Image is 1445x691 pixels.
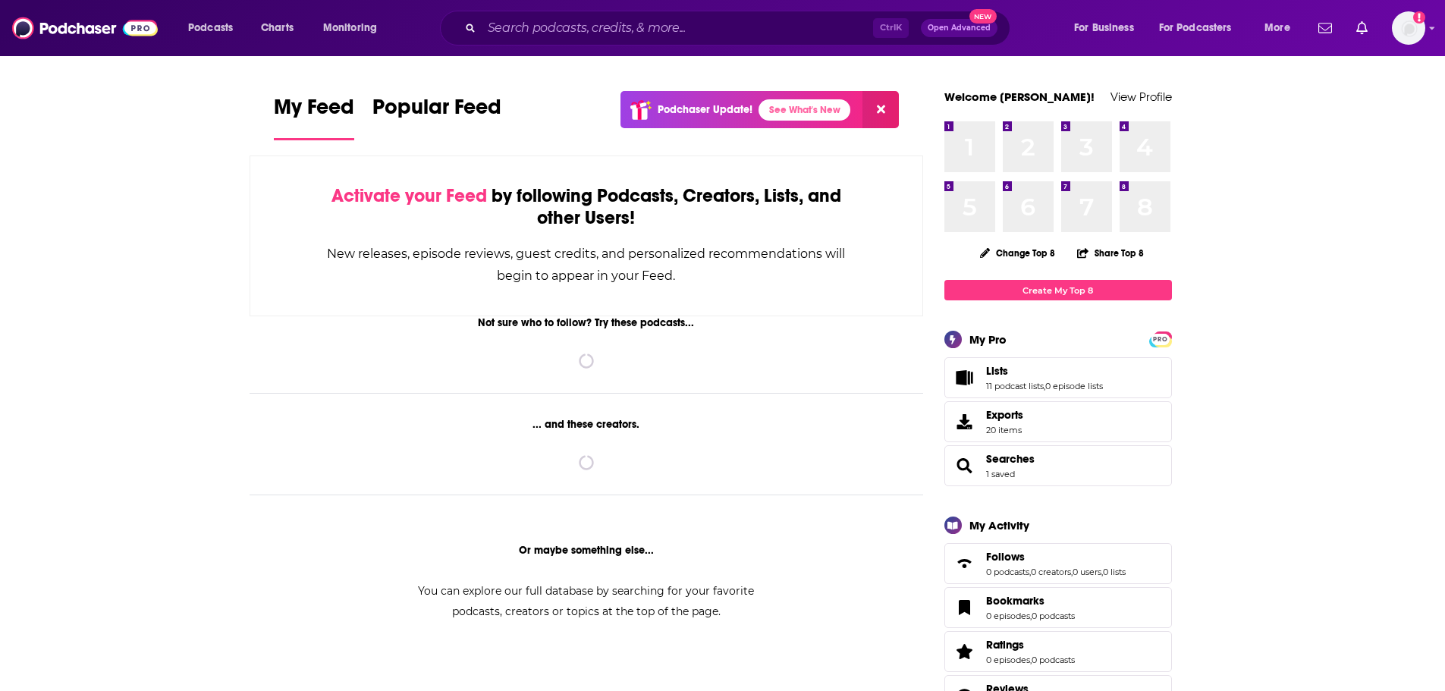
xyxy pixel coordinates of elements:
span: Monitoring [323,17,377,39]
div: Not sure who to follow? Try these podcasts... [250,316,924,329]
span: Charts [261,17,294,39]
button: Show profile menu [1392,11,1425,45]
span: Ratings [986,638,1024,652]
button: open menu [1149,16,1254,40]
div: My Pro [969,332,1007,347]
a: Ratings [950,641,980,662]
span: Podcasts [188,17,233,39]
a: Ratings [986,638,1075,652]
p: Podchaser Update! [658,103,752,116]
a: Follows [986,550,1126,564]
a: Follows [950,553,980,574]
span: Lists [986,364,1008,378]
a: 11 podcast lists [986,381,1044,391]
a: 1 saved [986,469,1015,479]
a: Create My Top 8 [944,280,1172,300]
a: Searches [950,455,980,476]
a: Lists [950,367,980,388]
span: Follows [944,543,1172,584]
a: Welcome [PERSON_NAME]! [944,90,1095,104]
div: My Activity [969,518,1029,532]
span: , [1030,655,1032,665]
span: Ratings [944,631,1172,672]
a: 0 podcasts [1032,611,1075,621]
span: , [1030,611,1032,621]
div: You can explore our full database by searching for your favorite podcasts, creators or topics at ... [400,581,773,622]
a: View Profile [1110,90,1172,104]
span: For Business [1074,17,1134,39]
a: 0 lists [1103,567,1126,577]
svg: Add a profile image [1413,11,1425,24]
img: User Profile [1392,11,1425,45]
a: Lists [986,364,1103,378]
span: PRO [1151,334,1170,345]
span: Bookmarks [986,594,1044,608]
a: Bookmarks [950,597,980,618]
span: , [1101,567,1103,577]
span: , [1071,567,1073,577]
div: Or maybe something else... [250,544,924,557]
span: Follows [986,550,1025,564]
a: 0 episodes [986,611,1030,621]
a: 0 podcasts [986,567,1029,577]
span: Searches [944,445,1172,486]
span: Popular Feed [372,94,501,129]
a: PRO [1151,333,1170,344]
button: open menu [1254,16,1309,40]
button: Change Top 8 [971,243,1065,262]
div: ... and these creators. [250,418,924,431]
a: Exports [944,401,1172,442]
span: , [1029,567,1031,577]
span: For Podcasters [1159,17,1232,39]
div: by following Podcasts, Creators, Lists, and other Users! [326,185,847,229]
span: Ctrl K [873,18,909,38]
span: More [1264,17,1290,39]
a: 0 podcasts [1032,655,1075,665]
a: Show notifications dropdown [1312,15,1338,41]
span: Exports [986,408,1023,422]
button: Open AdvancedNew [921,19,997,37]
button: open menu [1063,16,1153,40]
button: open menu [313,16,397,40]
button: Share Top 8 [1076,238,1145,268]
span: Activate your Feed [331,184,487,207]
a: Charts [251,16,303,40]
a: 0 users [1073,567,1101,577]
span: New [969,9,997,24]
a: See What's New [759,99,850,121]
a: Popular Feed [372,94,501,140]
button: open menu [177,16,253,40]
span: 20 items [986,425,1023,435]
a: 0 episode lists [1045,381,1103,391]
a: Searches [986,452,1035,466]
a: 0 episodes [986,655,1030,665]
span: , [1044,381,1045,391]
div: Search podcasts, credits, & more... [454,11,1025,46]
a: Show notifications dropdown [1350,15,1374,41]
span: Logged in as eringalloway [1392,11,1425,45]
span: Open Advanced [928,24,991,32]
a: 0 creators [1031,567,1071,577]
span: Lists [944,357,1172,398]
img: Podchaser - Follow, Share and Rate Podcasts [12,14,158,42]
span: Bookmarks [944,587,1172,628]
a: Bookmarks [986,594,1075,608]
span: Exports [950,411,980,432]
span: My Feed [274,94,354,129]
input: Search podcasts, credits, & more... [482,16,873,40]
div: New releases, episode reviews, guest credits, and personalized recommendations will begin to appe... [326,243,847,287]
a: My Feed [274,94,354,140]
